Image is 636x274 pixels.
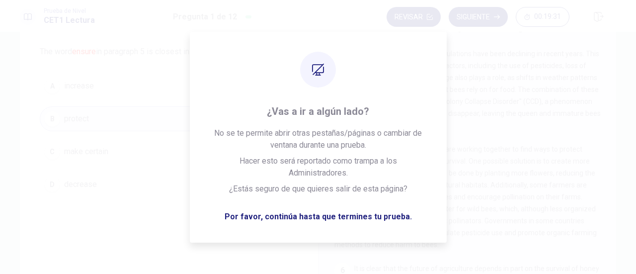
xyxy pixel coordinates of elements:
[334,48,350,64] div: 4
[173,11,237,23] h1: Pregunta 1 de 12
[334,50,601,129] span: Unfortunately, honey bee populations have been declining in recent years. This decline is caused ...
[449,7,508,27] button: Siguiente
[334,145,597,249] span: Many scientists and farmers are working together to find ways to protect honey bees and their sur...
[44,14,95,26] h1: CET1 Lectura
[516,7,569,27] button: 00:19:31
[44,144,60,160] div: C
[40,46,298,58] span: The word in paragraph 5 is closest in meaning to:
[40,172,298,197] button: Ddecrease
[387,7,441,27] button: Revisar
[44,78,60,94] div: A
[404,157,426,165] font: ensure
[72,47,96,56] font: ensure
[40,106,298,131] button: Bprotect
[334,143,350,159] div: 5
[64,179,97,190] span: decrease
[64,80,94,92] span: increase
[64,146,108,158] span: make certain
[40,74,298,98] button: Aincrease
[534,13,561,21] span: 00:19:31
[64,113,89,125] span: protect
[40,139,298,164] button: Cmake certain
[44,177,60,192] div: D
[44,7,95,14] span: Prueba de Nivel
[44,111,60,127] div: B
